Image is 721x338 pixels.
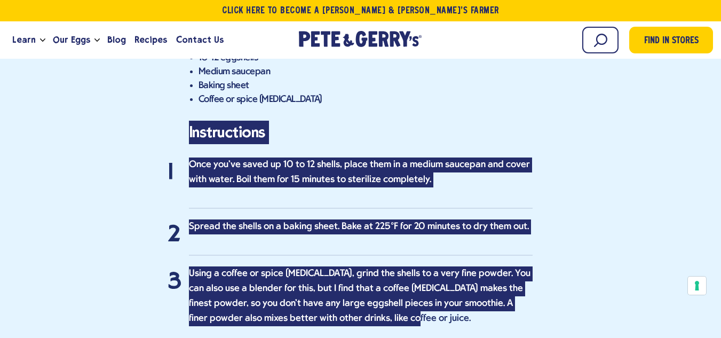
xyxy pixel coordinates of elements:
li: Coffee or spice [MEDICAL_DATA] [199,93,533,107]
li: Medium saucepan [199,65,533,79]
span: Learn [12,33,36,46]
span: Recipes [134,33,167,46]
a: Learn [8,26,40,54]
a: Find in Stores [629,27,713,53]
p: Spread the shells on a baking sheet. Bake at 225°F for 20 minutes to dry them out. [189,219,533,234]
a: Our Eggs [49,26,94,54]
span: Find in Stores [644,34,699,49]
a: Contact Us [172,26,228,54]
span: Our Eggs [53,33,90,46]
span: Contact Us [176,33,224,46]
h3: Instructions [189,121,533,144]
input: Search [582,27,619,53]
a: Blog [103,26,130,54]
p: Once you've saved up 10 to 12 shells, place them in a medium saucepan and cover with water. Boil ... [189,158,533,187]
a: Recipes [130,26,171,54]
li: Baking sheet [199,79,533,93]
button: Open the dropdown menu for Our Eggs [94,38,100,42]
p: Using a coffee or spice [MEDICAL_DATA], grind the shells to a very fine powder. You can also use ... [189,266,533,326]
span: Blog [107,33,126,46]
button: Open the dropdown menu for Learn [40,38,45,42]
button: Your consent preferences for tracking technologies [688,277,706,295]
